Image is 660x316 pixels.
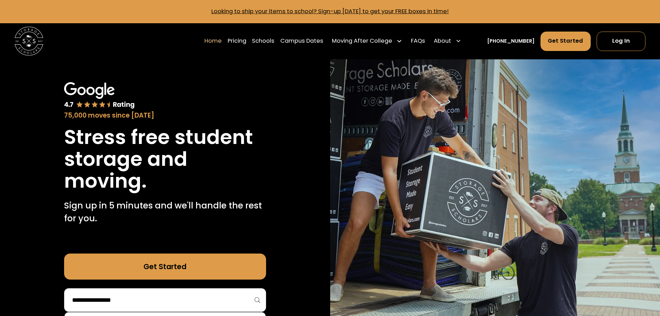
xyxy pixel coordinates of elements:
img: Storage Scholars main logo [15,27,43,55]
a: Pricing [228,31,246,51]
a: Log In [597,32,645,51]
div: Moving After College [329,31,405,51]
h1: Stress free student storage and moving. [64,126,266,192]
a: Get Started [64,254,266,280]
p: Sign up in 5 minutes and we'll handle the rest for you. [64,199,266,225]
div: About [431,31,464,51]
a: home [15,27,43,55]
div: 75,000 moves since [DATE] [64,111,266,120]
div: Moving After College [332,37,392,45]
a: Home [204,31,222,51]
div: About [434,37,451,45]
a: FAQs [411,31,425,51]
a: Get Started [540,32,591,51]
a: [PHONE_NUMBER] [487,37,535,45]
img: Google 4.7 star rating [64,82,135,109]
a: Schools [252,31,274,51]
a: Campus Dates [280,31,323,51]
a: Looking to ship your items to school? Sign-up [DATE] to get your FREE boxes in time! [211,7,449,15]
